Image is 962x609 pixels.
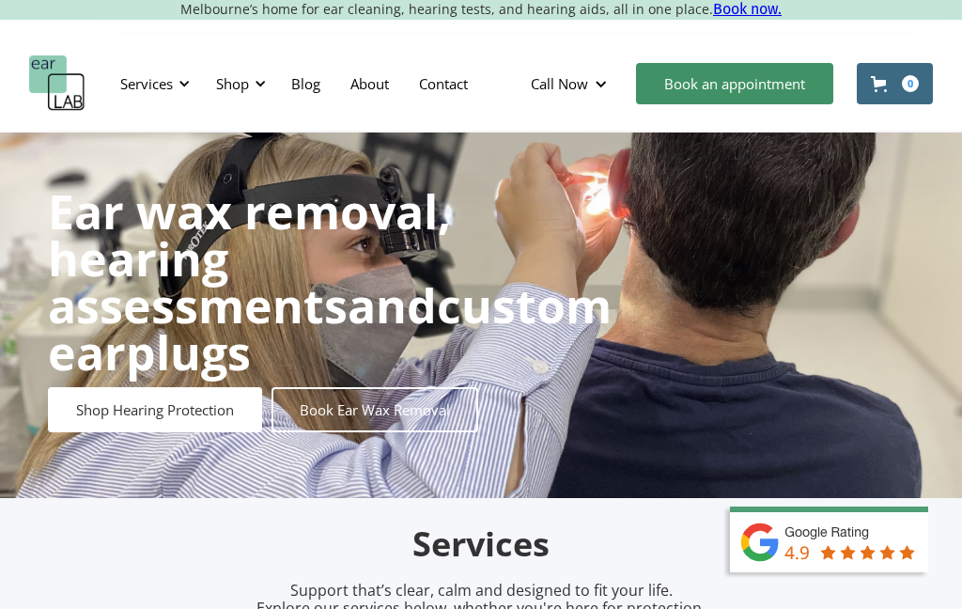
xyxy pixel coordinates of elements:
a: About [335,56,404,111]
a: Shop Hearing Protection [48,387,262,432]
div: Call Now [531,74,588,93]
a: home [29,55,85,112]
a: Contact [404,56,483,111]
div: Call Now [516,55,627,112]
div: Shop [216,74,249,93]
h2: Services [39,523,923,567]
strong: Ear wax removal, hearing assessments [48,180,451,337]
a: Open cart [857,63,933,104]
div: Services [120,74,173,93]
strong: custom earplugs [48,273,612,384]
a: Book an appointment [636,63,833,104]
a: Book Ear Wax Removal [272,387,478,432]
div: 0 [902,75,919,92]
div: Services [109,55,195,112]
a: Blog [276,56,335,111]
h1: and [48,188,612,376]
div: Shop [205,55,272,112]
